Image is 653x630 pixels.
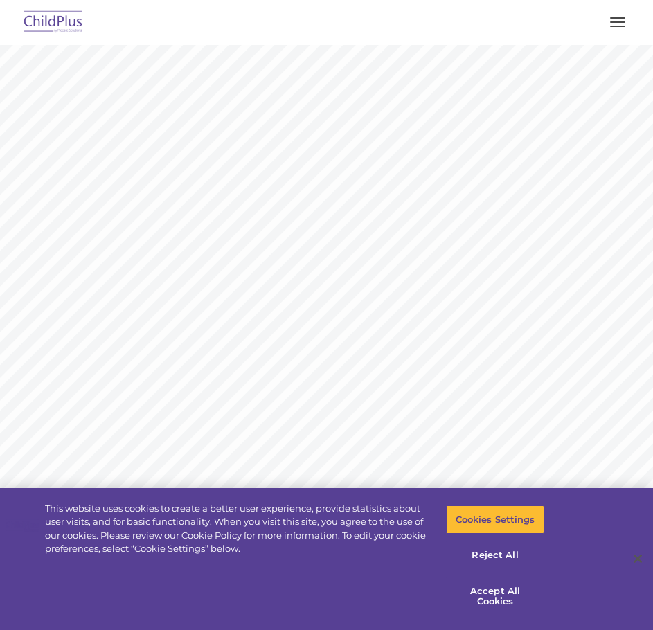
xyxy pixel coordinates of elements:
button: Close [623,543,653,574]
div: This website uses cookies to create a better user experience, provide statistics about user visit... [45,502,427,556]
button: Cookies Settings [446,505,544,534]
button: Reject All [446,541,544,570]
button: Accept All Cookies [446,577,544,616]
a: Get Started [368,362,446,383]
img: ChildPlus by Procare Solutions [21,6,86,39]
rs-layer: ChildPlus is an all-in-one software solution for Head Start, EHS, Migrant, State Pre-K, or other ... [368,240,629,352]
